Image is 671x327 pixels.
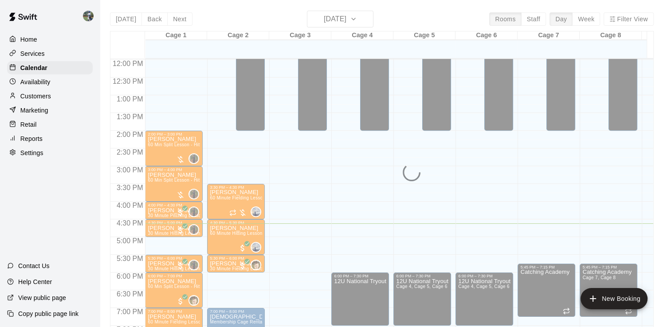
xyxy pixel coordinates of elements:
[625,308,632,315] span: Recurring event
[20,106,48,115] p: Marketing
[254,206,261,217] span: Wells Jones
[210,231,262,236] span: 60 Minute Hitting Lesson
[148,167,200,172] div: 3:00 PM – 4:00 PM
[189,190,198,199] img: Mike Thatcher
[145,31,207,40] div: Cage 1
[189,225,198,234] img: Mike Thatcher
[7,61,93,74] a: Calendar
[18,309,78,318] p: Copy public page link
[145,255,203,272] div: 5:30 PM – 6:00 PM: Clayton Green
[189,261,198,269] img: Mike Thatcher
[254,242,261,253] span: Wells Jones
[207,255,265,272] div: 5:30 PM – 6:00 PM: Maximus Wilkins
[207,219,265,255] div: 4:30 PM – 5:30 PM: Valentino Romero
[114,166,145,174] span: 3:00 PM
[148,178,226,183] span: 60 Min Split Lesson - Hitting/Pitching
[114,95,145,103] span: 1:00 PM
[114,131,145,138] span: 2:00 PM
[188,189,199,199] div: Mike Thatcher
[148,231,200,236] span: 30 Minute Hitting Lesson
[18,277,52,286] p: Help Center
[251,260,261,270] div: Yareb Martinez
[238,261,247,270] span: All customers have paid
[188,260,199,270] div: Mike Thatcher
[269,31,331,40] div: Cage 3
[188,206,199,217] div: Mike Thatcher
[20,35,37,44] p: Home
[520,265,573,269] div: 5:45 PM – 7:15 PM
[192,206,199,217] span: Mike Thatcher
[251,206,261,217] div: Wells Jones
[582,265,635,269] div: 5:45 PM – 7:15 PM
[331,272,389,326] div: 6:00 PM – 7:30 PM: 12U National Tryout
[455,272,513,326] div: 6:00 PM – 7:30 PM: 12U National Tryout
[18,293,66,302] p: View public page
[148,203,200,207] div: 4:00 PM – 4:30 PM
[7,146,93,160] div: Settings
[114,290,145,298] span: 6:30 PM
[396,274,448,278] div: 6:00 PM – 7:30 PM
[7,104,93,117] a: Marketing
[188,295,199,306] div: Yareb Martinez
[393,272,451,326] div: 6:00 PM – 7:30 PM: 12U National Tryout
[458,274,510,278] div: 6:00 PM – 7:30 PM
[20,49,45,58] p: Services
[83,11,94,21] img: Ryan Maylie
[114,237,145,245] span: 5:00 PM
[145,272,203,308] div: 6:00 PM – 7:00 PM: Norrie O'Bannon
[114,202,145,209] span: 4:00 PM
[7,33,93,46] a: Home
[251,243,260,252] img: Wells Jones
[210,266,265,271] span: 30 Minute Fielding Lesson
[20,134,43,143] p: Reports
[114,255,145,262] span: 5:30 PM
[7,132,93,145] a: Reports
[114,184,145,191] span: 3:30 PM
[81,7,100,25] div: Ryan Maylie
[18,261,50,270] p: Contact Us
[114,219,145,227] span: 4:30 PM
[7,118,93,131] a: Retail
[114,308,145,315] span: 7:00 PM
[20,120,37,129] p: Retail
[189,296,198,305] img: Yareb Martinez
[148,132,200,136] div: 2:00 PM – 3:00 PM
[145,131,203,166] div: 2:00 PM – 3:00 PM: 60 Min Split Lesson - Hitting/Pitching
[210,221,262,225] div: 4:30 PM – 5:30 PM
[148,221,200,225] div: 4:30 PM – 5:00 PM
[148,319,203,324] span: 60 Minute Fielding Lesson
[210,256,262,261] div: 5:30 PM – 6:00 PM
[114,272,145,280] span: 6:00 PM
[20,92,51,101] p: Customers
[110,60,145,67] span: 12:00 PM
[582,275,616,280] span: Cage 7, Cage 8
[188,153,199,164] div: Mike Thatcher
[192,224,199,235] span: Mike Thatcher
[334,274,386,278] div: 6:00 PM – 7:30 PM
[192,189,199,199] span: Mike Thatcher
[189,154,198,163] img: Mike Thatcher
[148,284,226,289] span: 60 Min Split Lesson - Hitting/Pitching
[251,207,260,216] img: Wells Jones
[7,47,93,60] a: Services
[210,309,262,314] div: 7:00 PM – 8:00 PM
[148,256,200,261] div: 5:30 PM – 6:00 PM
[7,75,93,89] div: Availability
[210,319,263,324] span: Membership Cage Rental
[580,264,637,317] div: 5:45 PM – 7:15 PM: Catching Academy
[189,207,198,216] img: Mike Thatcher
[148,309,200,314] div: 7:00 PM – 8:00 PM
[148,142,226,147] span: 60 Min Split Lesson - Hitting/Pitching
[207,31,269,40] div: Cage 2
[7,90,93,103] a: Customers
[251,261,260,269] img: Yareb Martinez
[458,284,509,289] span: Cage 4, Cage 5, Cage 6
[145,219,203,237] div: 4:30 PM – 5:00 PM: Jax Butler
[207,184,265,219] div: 3:30 PM – 4:30 PM: 60 Minute Fielding Lesson
[176,261,185,270] span: All customers have paid
[331,31,393,40] div: Cage 4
